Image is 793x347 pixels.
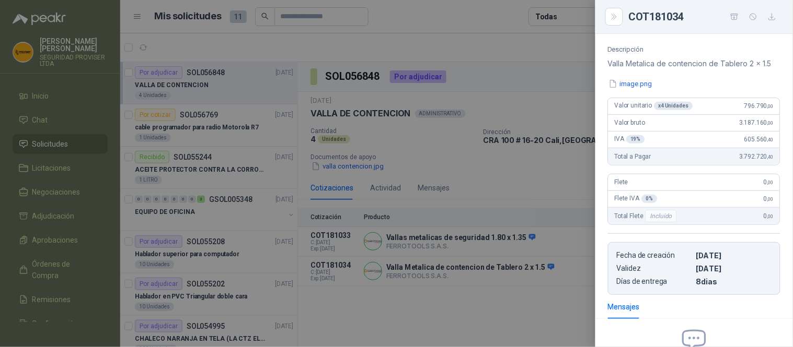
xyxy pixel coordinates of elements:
[696,264,772,273] p: [DATE]
[617,277,692,286] p: Días de entrega
[642,195,658,203] div: 0 %
[608,57,780,70] p: Valla Metalica de contencion de Tablero 2 x 1.5
[629,8,780,25] div: COT181034
[608,45,780,53] p: Descripción
[767,196,774,202] span: ,00
[615,195,658,203] span: Flete IVA
[617,251,692,260] p: Fecha de creación
[767,103,774,109] span: ,00
[615,153,651,160] span: Total a Pagar
[696,251,772,260] p: [DATE]
[767,180,774,185] span: ,00
[617,264,692,273] p: Validez
[767,137,774,142] span: ,40
[615,210,679,222] span: Total Flete
[764,178,774,186] span: 0
[608,78,653,89] button: image.png
[654,102,693,110] div: x 4 Unidades
[696,277,772,286] p: 8 dias
[615,135,645,143] span: IVA
[627,135,646,143] div: 19 %
[646,210,677,222] div: Incluido
[615,102,693,110] span: Valor unitario
[767,213,774,219] span: ,00
[740,153,774,160] span: 3.792.720
[767,120,774,126] span: ,00
[764,195,774,202] span: 0
[767,154,774,160] span: ,40
[615,178,628,186] span: Flete
[744,136,774,143] span: 605.560
[740,119,774,126] span: 3.187.160
[764,212,774,220] span: 0
[608,10,620,23] button: Close
[744,102,774,110] span: 796.790
[615,119,645,126] span: Valor bruto
[608,301,640,313] div: Mensajes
